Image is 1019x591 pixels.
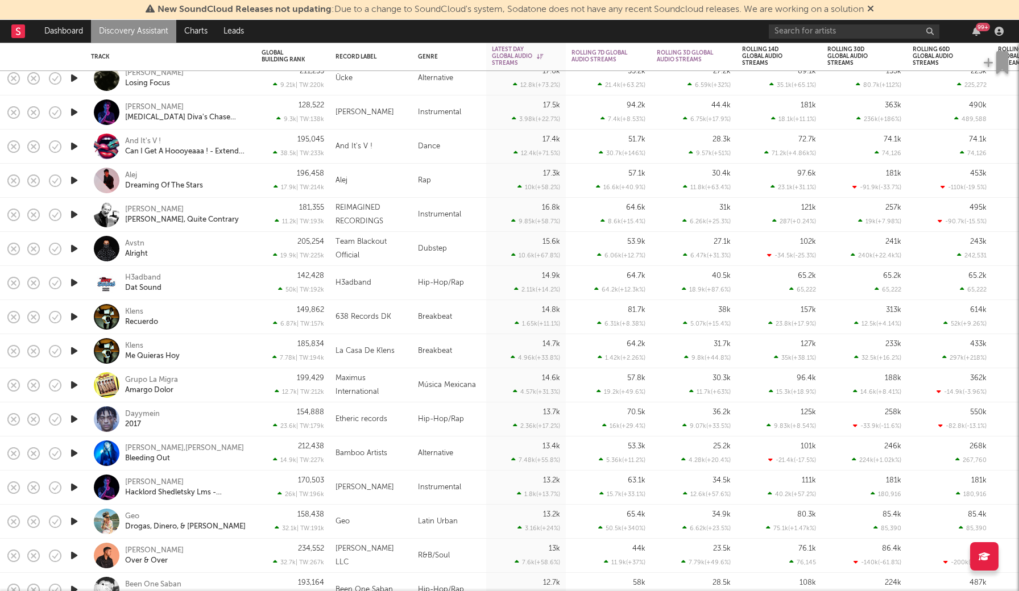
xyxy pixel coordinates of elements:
div: Música Mexicana [412,368,486,402]
div: Avstn [125,239,144,249]
div: 6.31k ( +8.38 % ) [597,320,645,327]
div: 199,429 [297,374,324,382]
div: 74.1k [884,136,901,143]
div: 10k ( +58.2 % ) [517,184,560,191]
div: 240k ( +22.4k % ) [851,252,901,259]
div: 12.5k ( +4.14 % ) [854,320,901,327]
div: 9.21k | TW: 220k [262,81,324,89]
div: 44.4k [711,102,731,109]
div: Rolling 14D Global Audio Streams [742,46,799,66]
div: 12.4k ( +71.5 % ) [513,149,560,157]
div: 74,126 [960,149,987,157]
div: 550k [970,409,987,416]
input: Search for artists [769,24,939,39]
div: 11.7k ( +63 % ) [689,388,731,396]
div: 28.3k [713,136,731,143]
a: [MEDICAL_DATA] Diva's Chase Theme (From 'Forsaken') [125,113,247,123]
a: Bleeding Out [125,453,170,464]
span: : Due to a change to SoundCloud's system, Sodatone does not have any recent Soundcloud releases. ... [158,5,864,14]
div: 3.98k ( +22.7 % ) [512,115,560,123]
div: Amargo Dolor [125,385,173,396]
div: 25.2k [713,443,731,450]
div: 153k [886,68,901,75]
span: New SoundCloud Releases not updating [158,5,332,14]
div: 181k [971,477,987,484]
div: [PERSON_NAME] [335,106,394,119]
div: Latin Urban [412,505,486,539]
div: 205,254 [297,238,324,245]
a: Me Quieras Hoy [125,351,180,361]
div: Klens [125,341,143,351]
div: 15.7k ( +33.1 % ) [599,490,645,498]
div: 15.6k [542,238,560,245]
div: 35k ( +38.1 % ) [774,354,816,361]
div: -90.7k ( -15.5 % ) [938,218,987,225]
div: 65.4k [627,511,645,518]
div: Alternative [412,436,486,471]
div: 638 Records DK [335,310,391,324]
div: 362k [970,374,987,382]
a: [PERSON_NAME], Quite Contrary [125,215,239,225]
div: 224k ( +1.02k % ) [852,456,901,464]
div: 96.4k [797,374,816,382]
div: Etheric records [335,413,387,426]
div: 65,222 [960,286,987,293]
div: Dance [412,130,486,164]
div: 490k [969,102,987,109]
div: 1.42k ( +2.26 % ) [598,354,645,361]
div: 158,438 [297,511,324,518]
div: 181,355 [299,204,324,211]
div: 101k [801,443,816,450]
div: Instrumental [412,95,486,130]
div: 180,916 [871,490,901,498]
div: Dreaming Of The Stars [125,181,203,191]
div: 70.5k [627,409,645,416]
div: 12.6k ( +57.6 % ) [683,490,731,498]
div: 242,531 [957,252,987,259]
div: 80.3k [797,511,816,518]
div: Alej [125,170,137,181]
div: 614k [970,306,987,314]
div: 85.4k [968,511,987,518]
div: 7.78k | TW: 194k [262,354,324,361]
div: 53.9k [627,238,645,245]
div: 6.87k | TW: 157k [262,320,324,327]
div: 267,760 [955,456,987,464]
div: 17.6k [542,68,560,75]
div: [PERSON_NAME] [125,68,184,78]
div: Drogas, Dinero, & [PERSON_NAME] [125,522,246,532]
div: 23.8k ( +17.9 % ) [768,320,816,327]
div: 94.2k [627,102,645,109]
div: 181k [886,170,901,177]
a: Over & Over [125,556,168,566]
div: Dubstep [412,232,486,266]
div: 258k [885,409,901,416]
div: 6.75k ( +17.9 % ) [683,115,731,123]
a: Discovery Assistant [91,20,176,43]
div: 128,522 [299,102,324,109]
div: 21.4k ( +63.2 % ) [598,81,645,89]
div: [PERSON_NAME],[PERSON_NAME] [125,443,244,453]
div: -21.4k ( -17.5 % ) [768,456,816,464]
a: Recuerdo [125,317,158,327]
button: 99+ [972,27,980,36]
div: Global Building Rank [262,49,307,63]
div: 50k | TW: 192k [262,286,324,293]
div: 64.2k [627,340,645,348]
div: Dat Sound [125,283,161,293]
div: Hip-Hop/Rap [412,402,486,436]
div: Dayymein [125,409,160,419]
div: 55.2k [628,68,645,75]
div: 30.3k [713,374,731,382]
div: 225,272 [957,81,987,89]
div: 17.9k | TW: 214k [262,184,324,191]
div: Klens [125,307,143,317]
div: 36.2k [713,409,731,416]
div: 32.5k ( +16.2 % ) [854,354,901,361]
div: H3adband [125,273,161,283]
div: 10.6k ( +67.8 % ) [511,252,560,259]
div: Record Label [335,53,390,60]
div: Rolling 30D Global Audio Streams [827,46,884,66]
